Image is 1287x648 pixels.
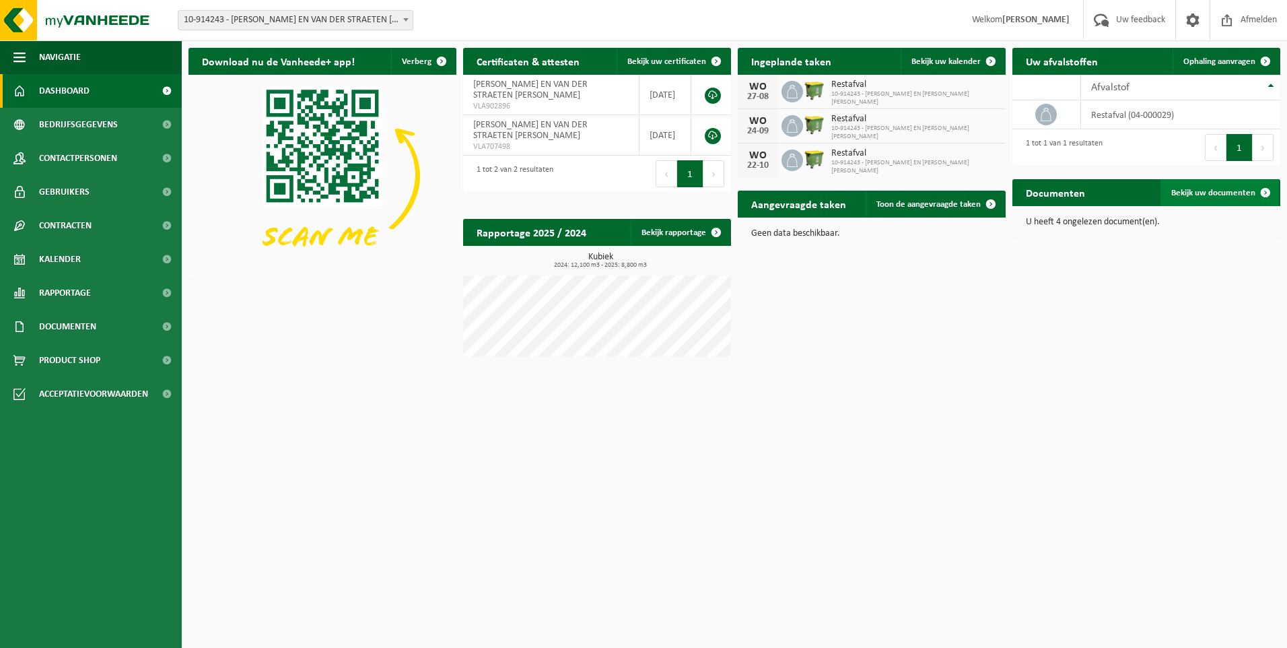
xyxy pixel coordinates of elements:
[470,253,731,269] h3: Kubiek
[473,101,629,112] span: VLA902896
[831,159,999,175] span: 10-914243 - [PERSON_NAME] EN [PERSON_NAME] [PERSON_NAME]
[473,141,629,152] span: VLA707498
[39,242,81,276] span: Kalender
[744,82,771,92] div: WO
[831,79,999,90] span: Restafval
[391,48,455,75] button: Verberg
[617,48,730,75] a: Bekijk uw certificaten
[831,148,999,159] span: Restafval
[1002,15,1070,25] strong: [PERSON_NAME]
[178,11,413,30] span: 10-914243 - SERGOYNE ADELIN EN VAN DER STRAETEN ANNE - SMEEREBBE-VLOERZEGEM
[751,229,992,238] p: Geen data beschikbaar.
[901,48,1004,75] a: Bekijk uw kalender
[1205,134,1226,161] button: Previous
[803,79,826,102] img: WB-1100-HPE-GN-50
[188,48,368,74] h2: Download nu de Vanheede+ app!
[178,10,413,30] span: 10-914243 - SERGOYNE ADELIN EN VAN DER STRAETEN ANNE - SMEEREBBE-VLOERZEGEM
[1081,100,1280,129] td: restafval (04-000029)
[1026,218,1267,227] p: U heeft 4 ongelezen document(en).
[639,75,691,115] td: [DATE]
[1012,48,1111,74] h2: Uw afvalstoffen
[473,120,588,141] span: [PERSON_NAME] EN VAN DER STRAETEN [PERSON_NAME]
[39,344,100,377] span: Product Shop
[39,108,118,141] span: Bedrijfsgegevens
[39,141,117,175] span: Contactpersonen
[639,115,691,156] td: [DATE]
[738,191,860,217] h2: Aangevraagde taken
[470,159,553,189] div: 1 tot 2 van 2 resultaten
[876,200,981,209] span: Toon de aangevraagde taken
[744,127,771,136] div: 24-09
[744,116,771,127] div: WO
[402,57,431,66] span: Verberg
[1019,133,1103,162] div: 1 tot 1 van 1 resultaten
[631,219,730,246] a: Bekijk rapportage
[39,377,148,411] span: Acceptatievoorwaarden
[39,74,90,108] span: Dashboard
[803,113,826,136] img: WB-1100-HPE-GN-50
[911,57,981,66] span: Bekijk uw kalender
[470,262,731,269] span: 2024: 12,100 m3 - 2025: 8,800 m3
[831,125,999,141] span: 10-914243 - [PERSON_NAME] EN [PERSON_NAME] [PERSON_NAME]
[831,114,999,125] span: Restafval
[1173,48,1279,75] a: Ophaling aanvragen
[803,148,826,170] img: WB-1100-HPE-GN-50
[744,161,771,170] div: 22-10
[656,160,677,187] button: Previous
[39,40,81,74] span: Navigatie
[463,48,593,74] h2: Certificaten & attesten
[39,310,96,344] span: Documenten
[677,160,703,187] button: 1
[866,191,1004,218] a: Toon de aangevraagde taken
[188,75,456,276] img: Download de VHEPlus App
[473,79,588,100] span: [PERSON_NAME] EN VAN DER STRAETEN [PERSON_NAME]
[1253,134,1274,161] button: Next
[1226,134,1253,161] button: 1
[627,57,706,66] span: Bekijk uw certificaten
[1160,179,1279,206] a: Bekijk uw documenten
[744,150,771,161] div: WO
[39,276,91,310] span: Rapportage
[39,175,90,209] span: Gebruikers
[738,48,845,74] h2: Ingeplande taken
[744,92,771,102] div: 27-08
[703,160,724,187] button: Next
[1012,179,1099,205] h2: Documenten
[1171,189,1255,197] span: Bekijk uw documenten
[463,219,600,245] h2: Rapportage 2025 / 2024
[39,209,92,242] span: Contracten
[1091,82,1129,93] span: Afvalstof
[831,90,999,106] span: 10-914243 - [PERSON_NAME] EN [PERSON_NAME] [PERSON_NAME]
[1183,57,1255,66] span: Ophaling aanvragen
